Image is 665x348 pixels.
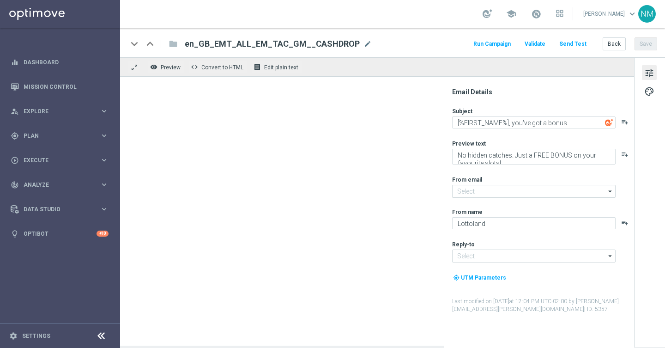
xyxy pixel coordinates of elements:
[644,67,654,79] span: tune
[642,65,657,80] button: tune
[100,131,109,140] i: keyboard_arrow_right
[10,157,109,164] button: play_circle_outline Execute keyboard_arrow_right
[10,132,109,140] button: gps_fixed Plan keyboard_arrow_right
[11,221,109,246] div: Optibot
[11,132,100,140] div: Plan
[11,156,19,165] i: play_circle_outline
[472,38,512,50] button: Run Campaign
[10,181,109,189] button: track_changes Analyze keyboard_arrow_right
[363,40,372,48] span: mode_edit
[10,206,109,213] button: Data Studio keyboard_arrow_right
[24,109,100,114] span: Explore
[605,118,613,127] img: optiGenie.svg
[621,118,629,126] button: playlist_add
[100,156,109,165] i: keyboard_arrow_right
[525,41,545,47] span: Validate
[251,61,302,73] button: receipt Edit plain text
[185,38,360,49] span: en_GB_EMT_ALL_EM_TAC_GM__CASHDROP
[11,107,19,116] i: person_search
[24,133,100,139] span: Plan
[461,275,506,281] span: UTM Parameters
[621,151,629,158] button: playlist_add
[452,176,482,183] label: From email
[11,181,19,189] i: track_changes
[264,64,298,71] span: Edit plain text
[24,158,100,163] span: Execute
[452,250,616,263] input: Select
[584,306,608,312] span: | ID: 5357
[11,50,109,74] div: Dashboard
[11,156,100,165] div: Execute
[453,275,459,281] i: my_location
[452,185,616,198] input: Select
[558,38,588,50] button: Send Test
[24,74,109,99] a: Mission Control
[606,250,615,262] i: arrow_drop_down
[11,74,109,99] div: Mission Control
[452,208,483,216] label: From name
[523,38,547,50] button: Validate
[201,64,243,71] span: Convert to HTML
[644,85,654,98] span: palette
[161,64,181,71] span: Preview
[191,63,198,71] span: code
[11,230,19,238] i: lightbulb
[452,298,633,313] label: Last modified on [DATE] at 12:04 PM UTC-02:00 by [PERSON_NAME][EMAIL_ADDRESS][PERSON_NAME][DOMAIN...
[11,181,100,189] div: Analyze
[506,9,516,19] span: school
[582,7,638,21] a: [PERSON_NAME]keyboard_arrow_down
[11,132,19,140] i: gps_fixed
[24,207,100,212] span: Data Studio
[452,241,475,248] label: Reply-to
[10,83,109,91] button: Mission Control
[24,50,109,74] a: Dashboard
[24,221,97,246] a: Optibot
[24,182,100,188] span: Analyze
[97,231,109,237] div: +10
[603,37,626,50] button: Back
[638,5,656,23] div: NM
[10,230,109,238] button: lightbulb Optibot +10
[642,84,657,98] button: palette
[11,58,19,67] i: equalizer
[100,107,109,116] i: keyboard_arrow_right
[452,88,633,96] div: Email Details
[452,273,507,283] button: my_location UTM Parameters
[100,205,109,214] i: keyboard_arrow_right
[11,107,100,116] div: Explore
[452,108,472,115] label: Subject
[150,63,157,71] i: remove_red_eye
[254,63,261,71] i: receipt
[100,180,109,189] i: keyboard_arrow_right
[11,205,100,214] div: Data Studio
[10,59,109,66] button: equalizer Dashboard
[188,61,248,73] button: code Convert to HTML
[627,9,637,19] span: keyboard_arrow_down
[22,333,50,339] a: Settings
[10,108,109,115] button: person_search Explore keyboard_arrow_right
[9,332,18,340] i: settings
[452,140,486,147] label: Preview text
[148,61,185,73] button: remove_red_eye Preview
[606,185,615,197] i: arrow_drop_down
[621,219,629,226] button: playlist_add
[635,37,657,50] button: Save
